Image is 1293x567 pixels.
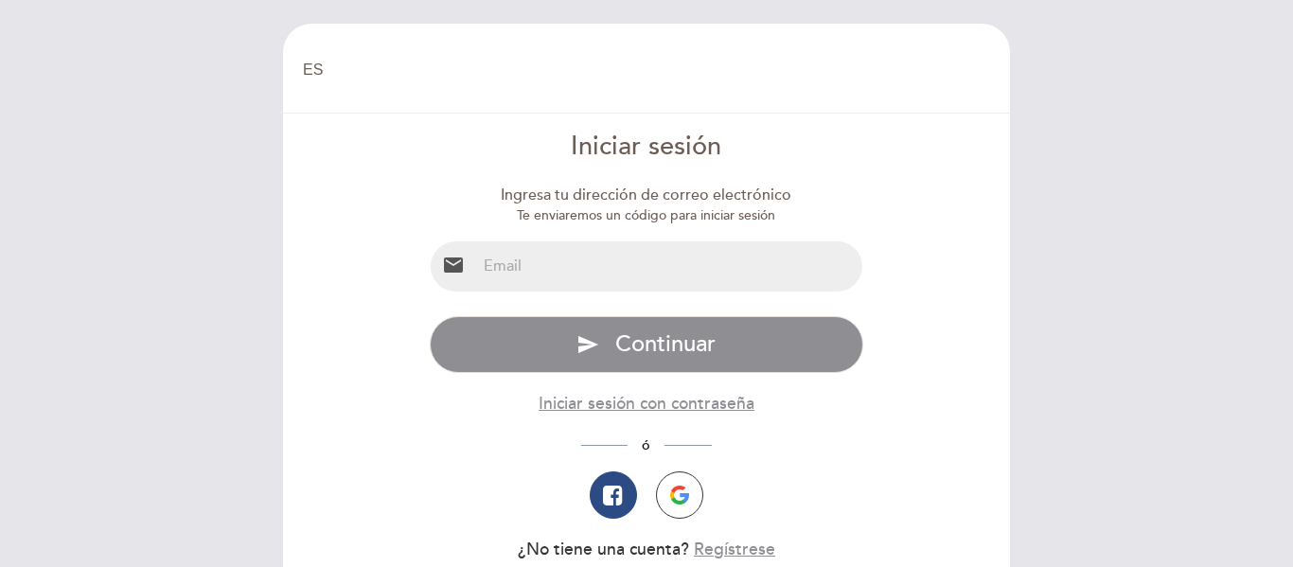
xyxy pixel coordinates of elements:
img: icon-google.png [670,486,689,505]
button: send Continuar [430,316,864,373]
span: ¿No tiene una cuenta? [518,540,689,559]
span: Continuar [615,330,716,358]
i: send [576,333,599,356]
span: ó [628,437,664,453]
button: Regístrese [694,538,775,561]
input: Email [476,241,863,292]
i: email [442,254,465,276]
div: Iniciar sesión [430,129,864,166]
div: Te enviaremos un código para iniciar sesión [430,206,864,225]
div: Ingresa tu dirección de correo electrónico [430,185,864,206]
button: Iniciar sesión con contraseña [539,392,754,416]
